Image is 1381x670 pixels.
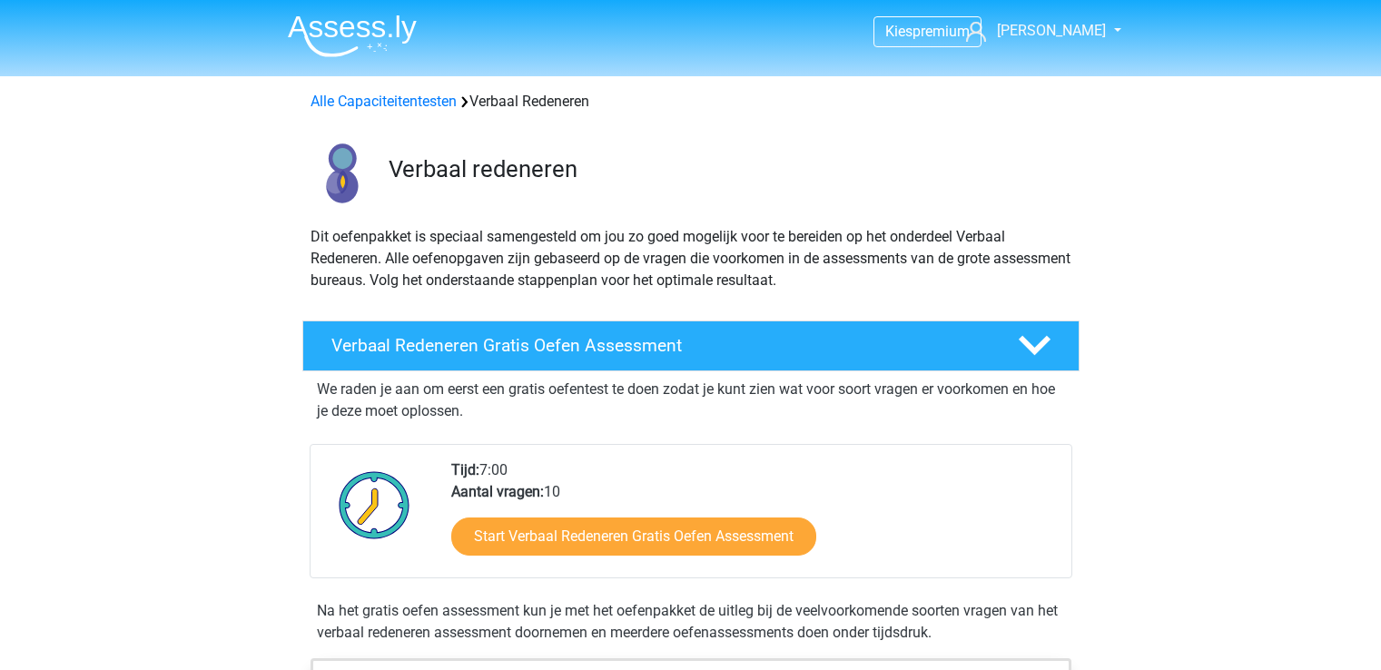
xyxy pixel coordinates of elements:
p: We raden je aan om eerst een gratis oefentest te doen zodat je kunt zien wat voor soort vragen er... [317,379,1065,422]
span: [PERSON_NAME] [997,22,1106,39]
b: Aantal vragen: [451,483,544,500]
a: Alle Capaciteitentesten [311,93,457,110]
a: [PERSON_NAME] [959,20,1108,42]
a: Kiespremium [874,19,981,44]
span: premium [912,23,970,40]
a: Verbaal Redeneren Gratis Oefen Assessment [295,320,1087,371]
div: Na het gratis oefen assessment kun je met het oefenpakket de uitleg bij de veelvoorkomende soorte... [310,600,1072,644]
img: Klok [329,459,420,550]
a: Start Verbaal Redeneren Gratis Oefen Assessment [451,517,816,556]
span: Kies [885,23,912,40]
img: verbaal redeneren [303,134,380,212]
img: Assessly [288,15,417,57]
h4: Verbaal Redeneren Gratis Oefen Assessment [331,335,989,356]
b: Tijd: [451,461,479,478]
div: 7:00 10 [438,459,1070,577]
div: Verbaal Redeneren [303,91,1079,113]
h3: Verbaal redeneren [389,155,1065,183]
p: Dit oefenpakket is speciaal samengesteld om jou zo goed mogelijk voor te bereiden op het onderdee... [311,226,1071,291]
